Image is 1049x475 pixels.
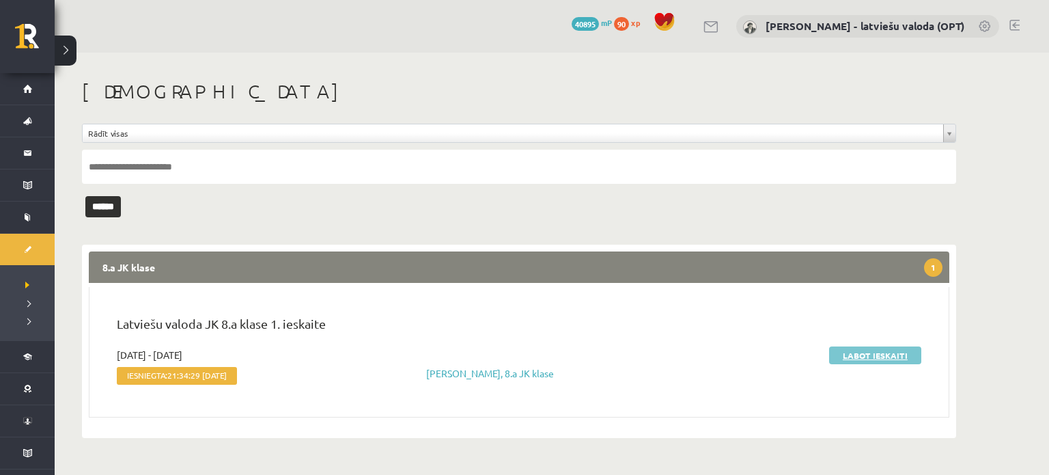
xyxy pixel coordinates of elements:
span: 90 [614,17,629,31]
span: Iesniegta: [117,367,237,385]
span: 1 [924,258,942,277]
a: 90 xp [614,17,647,28]
span: Rādīt visas [88,124,938,142]
h1: [DEMOGRAPHIC_DATA] [82,80,956,103]
span: 40895 [572,17,599,31]
a: [PERSON_NAME], 8.a JK klase [426,367,554,379]
a: [PERSON_NAME] - latviešu valoda (OPT) [766,19,964,33]
span: xp [631,17,640,28]
legend: 8.a JK klase [89,252,949,283]
a: 40895 mP [572,17,612,28]
img: Laila Jirgensone - latviešu valoda (OPT) [743,21,757,34]
span: [DATE] - [DATE] [117,348,182,362]
a: Rīgas 1. Tālmācības vidusskola [15,24,55,58]
span: mP [601,17,612,28]
a: Labot ieskaiti [829,347,921,364]
span: 21:34:29 [DATE] [167,370,227,380]
a: Rādīt visas [83,124,955,142]
p: Latviešu valoda JK 8.a klase 1. ieskaite [117,314,921,340]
